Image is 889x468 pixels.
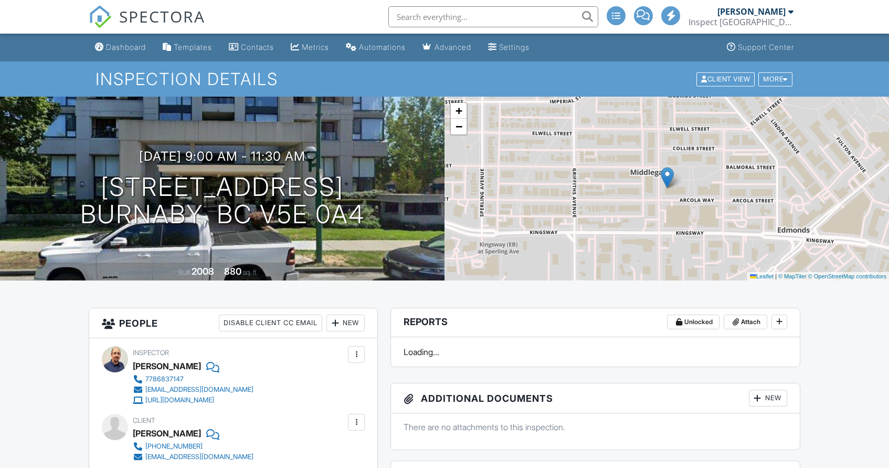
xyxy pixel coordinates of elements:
[750,273,774,279] a: Leaflet
[158,38,216,57] a: Templates
[758,72,792,86] div: More
[241,43,274,51] div: Contacts
[738,43,794,51] div: Support Center
[178,268,190,276] span: Built
[133,358,201,374] div: [PERSON_NAME]
[133,349,169,357] span: Inspector
[749,390,787,407] div: New
[133,374,253,384] a: 7786837147
[145,386,253,394] div: [EMAIL_ADDRESS][DOMAIN_NAME]
[145,375,184,383] div: 7786837147
[695,75,757,82] a: Client View
[106,43,146,51] div: Dashboard
[96,70,793,88] h1: Inspection Details
[775,273,777,279] span: |
[174,43,212,51] div: Templates
[133,395,253,405] a: [URL][DOMAIN_NAME]
[808,273,886,279] a: © OpenStreetMap contributors
[689,17,793,27] div: Inspect Canada
[326,315,365,331] div: New
[456,104,462,117] span: +
[451,103,467,119] a: Zoom in
[89,14,205,36] a: SPECTORA
[388,6,598,27] input: Search everything...
[224,266,241,277] div: 880
[133,425,201,441] div: [PERSON_NAME]
[499,43,530,51] div: Settings
[80,173,365,229] h1: [STREET_ADDRESS] Burnaby, BC V5E 0A4
[391,383,800,413] h3: Additional Documents
[243,268,258,276] span: sq. ft.
[145,396,214,404] div: [URL][DOMAIN_NAME]
[89,5,112,28] img: The Best Home Inspection Software - Spectora
[778,273,807,279] a: © MapTiler
[404,421,787,433] p: There are no attachments to this inspection.
[133,441,253,452] a: [PHONE_NUMBER]
[302,43,329,51] div: Metrics
[139,149,305,163] h3: [DATE] 9:00 am - 11:30 am
[225,38,278,57] a: Contacts
[484,38,534,57] a: Settings
[287,38,333,57] a: Metrics
[91,38,150,57] a: Dashboard
[723,38,798,57] a: Support Center
[451,119,467,134] a: Zoom out
[661,167,674,189] img: Marker
[456,120,462,133] span: −
[717,6,786,17] div: [PERSON_NAME]
[133,384,253,395] a: [EMAIL_ADDRESS][DOMAIN_NAME]
[418,38,475,57] a: Advanced
[696,72,755,86] div: Client View
[119,5,205,27] span: SPECTORA
[342,38,410,57] a: Automations (Advanced)
[133,452,253,462] a: [EMAIL_ADDRESS][DOMAIN_NAME]
[145,442,203,451] div: [PHONE_NUMBER]
[192,266,214,277] div: 2008
[359,43,406,51] div: Automations
[145,453,253,461] div: [EMAIL_ADDRESS][DOMAIN_NAME]
[219,315,322,331] div: Disable Client CC Email
[89,308,377,338] h3: People
[435,43,471,51] div: Advanced
[133,417,155,424] span: Client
